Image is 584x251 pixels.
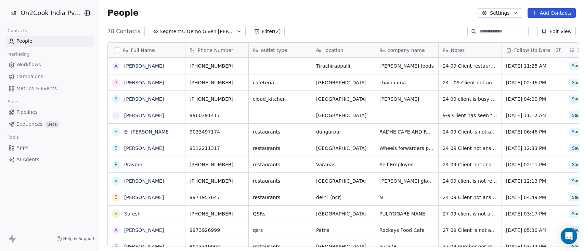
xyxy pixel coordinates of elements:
[124,113,164,118] a: [PERSON_NAME]
[250,27,285,36] button: Filter(2)
[443,112,497,119] span: 9-9 Client has seen the Virtual demo will update soon for ambassador. before that he wants to hav...
[115,95,117,102] div: P
[443,79,497,86] span: 24 - 09 Client not answering calls WA Sent 20 09 Client dint answer calls. 15 09 Virtual Demo Giv...
[379,227,434,234] span: Rockeys Food Cafe
[124,162,144,167] a: Praveen
[316,178,371,184] span: [GEOGRAPHIC_DATA]
[379,194,434,201] span: N
[190,79,244,86] span: [PHONE_NUMBER]
[443,145,497,152] span: 24 09 Client not answering calls 15 09 Client not answering calls 04-09 11:18 reconfirmed 01-09 c...
[114,243,117,250] div: S
[316,79,371,86] span: [GEOGRAPHIC_DATA]
[16,109,38,116] span: Pipelines
[379,161,434,168] span: Self Employed
[16,156,39,163] span: AI Agents
[537,27,576,36] button: Edit View
[443,128,497,135] span: 24 09 Client is not answering call Wa Sent 15 09 Client was trying to reach [PERSON_NAME] but as ...
[261,47,287,54] span: outlet type
[253,243,308,250] span: restaurants
[190,243,244,250] span: 8013319062
[478,8,522,18] button: Settings
[506,62,561,69] span: [DATE] 11:25 AM
[379,243,434,250] span: aura78
[4,26,30,36] span: Contacts
[16,61,41,68] span: Workflows
[443,243,497,250] span: 27 09 number not reachable 11 09 client not answering calls 27 08 client not answering calls 20-0...
[190,227,244,234] span: 9973926999
[506,194,561,201] span: [DATE] 04:49 PM
[451,47,465,54] span: Notes
[443,161,497,168] span: 24 09 Client not answering calls 15 09 Client not answering calls 5 09 He will plan Onsite Demo o...
[379,210,434,217] span: PULIYOGARE MANE
[5,71,93,82] a: Campaigns
[506,96,561,102] span: [DATE] 04:00 PM
[10,9,18,17] img: on2cook%20logo-04%20copy.jpg
[316,194,371,201] span: delhi_(ncr)
[124,129,170,135] a: Er [PERSON_NAME]
[108,43,185,57] div: Full Name
[124,96,164,102] a: [PERSON_NAME]
[253,178,308,184] span: restaurants
[5,132,22,142] span: Tools
[124,178,164,184] a: [PERSON_NAME]
[439,43,502,57] div: Notes
[379,62,434,69] span: [PERSON_NAME] foods
[316,145,371,152] span: [GEOGRAPHIC_DATA]
[506,178,561,184] span: [DATE] 12:13 PM
[4,49,33,59] span: Marketing
[114,177,118,184] div: V
[316,161,371,168] span: Varanasi
[253,194,308,201] span: restaurants
[253,79,308,86] span: cafeteria
[198,47,233,54] span: Phone Number
[375,43,438,57] div: company name
[506,227,561,234] span: [DATE] 05:30 AM
[124,227,164,233] a: [PERSON_NAME]
[16,144,28,151] span: Apps
[5,118,93,130] a: SequencesBeta
[160,28,185,35] span: Segments:
[124,63,164,69] a: [PERSON_NAME]
[253,145,308,152] span: restaurants
[379,178,434,184] span: [PERSON_NAME] global e-store
[190,210,244,217] span: [PHONE_NUMBER]
[190,145,244,152] span: 9312211317
[253,210,308,217] span: QSRs
[190,178,244,184] span: [PHONE_NUMBER]
[107,27,140,36] span: 78 Contacts
[253,128,308,135] span: restaurants
[316,227,371,234] span: Patna
[16,38,33,45] span: People
[5,142,93,153] a: Apps
[124,211,141,217] a: Suresh
[5,154,93,165] a: AI Agents
[443,178,497,184] span: 24 09 client is not responding 15 09 Client is not responding 01 09 Client has a Chinese Cafe in ...
[107,8,139,18] span: People
[528,8,576,18] button: Add Contacts
[249,43,312,57] div: outlet type
[561,228,577,244] div: Open Intercom Messenger
[131,47,155,54] span: Full Name
[324,47,343,54] span: location
[506,161,561,168] span: [DATE] 02:11 PM
[56,236,95,241] a: Help & Support
[506,243,561,250] span: [DATE] 03:22 PM
[316,128,371,135] span: dungarpur
[316,210,371,217] span: [GEOGRAPHIC_DATA]
[63,236,95,241] span: Help & Support
[114,62,118,70] div: A
[114,112,118,119] div: H
[16,121,42,128] span: Sequences
[5,59,93,70] a: Workflows
[253,227,308,234] span: qsrs
[114,226,118,234] div: A
[253,96,308,102] span: cloud_kitchen
[253,161,308,168] span: restaurants
[514,47,550,54] span: Follow Up Date
[8,7,78,19] button: On2Cook India Pvt. Ltd.
[443,62,497,69] span: 24 09 Client restaurant is under construction he will get back after discussing with partner call...
[16,73,43,80] span: Campaigns
[5,36,93,47] a: People
[506,128,561,135] span: [DATE] 06:46 PM
[379,128,434,135] span: RADHE CAFE AND RESTAURANT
